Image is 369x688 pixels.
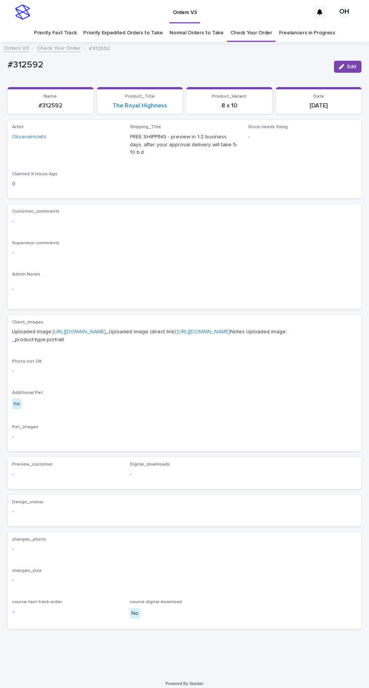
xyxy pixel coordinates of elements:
img: stacker-logo-s-only.png [15,5,30,20]
span: Product_Variant [212,94,247,99]
p: - [248,133,357,141]
p: #312592 [8,60,328,70]
span: Supervisor comments [12,241,59,245]
span: source-fast-track-order [12,600,62,604]
span: Name [44,94,57,99]
a: Check Your Order [37,43,81,52]
a: [URL][DOMAIN_NAME] [177,329,230,334]
p: - [12,470,121,478]
a: Orders V3 [4,43,29,52]
span: Additional Pet [12,391,43,395]
a: Normal Orders to Take [169,24,224,42]
a: Powered By Stacker [165,681,203,686]
span: Date [313,94,324,99]
span: Product_Title [125,94,155,99]
span: Claimed X Hours Ago [12,172,58,176]
p: - [12,576,357,584]
span: Edit [347,64,357,69]
p: Uploaded image: _Uploaded image (direct link): Notes Uploaded image: _product-type:portrait [12,328,357,344]
button: Edit [334,61,361,73]
span: Admin Notes [12,272,40,277]
div: No [130,608,140,619]
p: - [12,218,357,225]
p: - [12,285,357,293]
p: #312592 [12,102,89,109]
span: changes_photo [12,537,46,542]
span: Preview_customer [12,462,53,467]
a: The Royal Highness [113,102,167,109]
p: - [12,545,357,553]
p: - [12,508,121,516]
div: no [12,398,21,409]
div: OH [338,6,350,18]
span: Shipping_Title [130,125,161,129]
span: Photo not OK [12,359,42,364]
a: OksanaHolets [12,133,46,141]
a: [URL][DOMAIN_NAME] [53,329,106,334]
p: - [12,367,357,375]
p: - [12,249,357,257]
p: 8 x 10 [191,102,268,109]
span: changes_size [12,568,42,573]
p: - [12,433,357,441]
a: Priority Expedited Orders to Take [83,24,163,42]
p: [DATE] [281,102,357,109]
span: Client_Images [12,320,43,325]
span: Pet_Images [12,425,38,429]
p: 0 [12,180,121,188]
span: source-digital-download [130,600,182,604]
p: #312592 [89,44,110,52]
span: Artist [12,125,24,129]
span: Since needs fixing [248,125,288,129]
span: Design_status [12,500,43,504]
a: Freelancers in Progress [279,24,335,42]
span: Digital_downloads [130,462,170,467]
a: Priority Fast Track [34,24,76,42]
p: - [130,470,239,478]
p: FREE SHIPPING - preview in 1-2 business days, after your approval delivery will take 5-10 b.d. [130,133,239,156]
span: Customer_comments [12,209,59,214]
a: Check Your Order [230,24,272,42]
